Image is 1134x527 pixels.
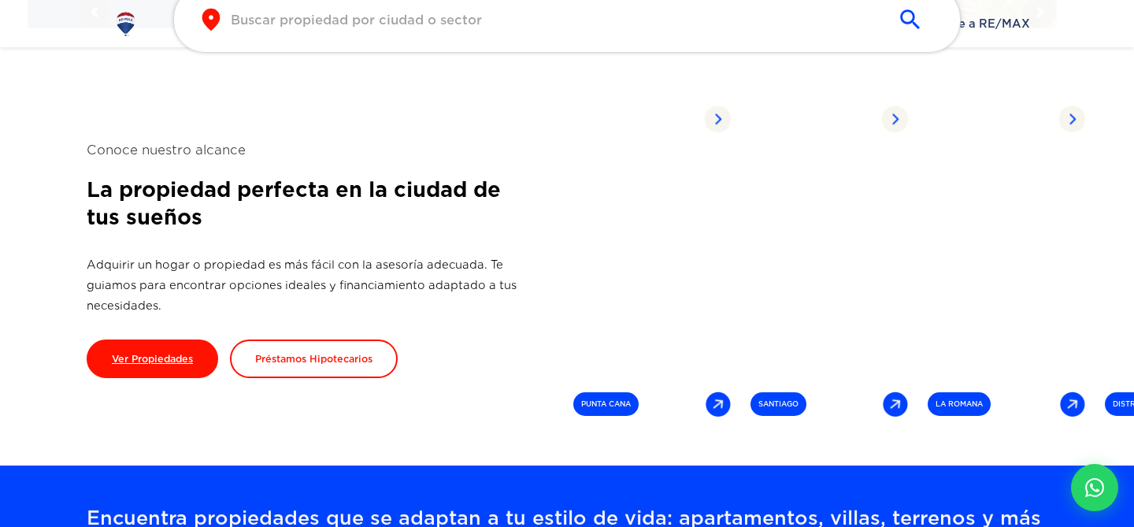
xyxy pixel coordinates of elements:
p: Adquirir un hogar o propiedad es más fácil con la asesoría adecuada. Te guiamos para encontrar op... [87,254,528,316]
img: Arrow Right [883,392,908,417]
span: Únete a RE/MAX [923,12,1038,35]
div: 6 / 6 [921,92,1079,426]
span: Propiedades listadas [750,102,881,136]
span: Conoce nuestro alcance [87,140,528,160]
span: LA ROMANA [928,392,991,416]
a: Propiedades listadas Arrow Right SANTIAGO Arrow Right [744,92,914,426]
a: Propiedades listadas Arrow Right LA ROMANA Arrow Right [921,92,1091,426]
img: Logo de REMAX [112,10,139,38]
div: 4 / 6 [567,92,724,426]
img: Arrow Right [881,106,908,132]
img: Arrow Right [706,392,731,417]
div: 5 / 6 [744,92,902,426]
span: Propiedades listadas [573,102,704,136]
img: Arrow Right [1058,106,1085,132]
a: Ver Propiedades [87,340,218,378]
img: Arrow Right [704,106,731,132]
span: Propiedades listadas [928,102,1058,136]
h2: La propiedad perfecta en la ciudad de tus sueños [87,176,528,231]
a: Préstamos Hipotecarios [230,340,398,378]
span: SANTIAGO [750,392,806,416]
input: Buscar propiedad por ciudad o sector [231,11,878,29]
span: PUNTA CANA [573,392,639,416]
a: Propiedades listadas Arrow Right PUNTA CANA Arrow Right [567,92,737,426]
img: Arrow Right [1060,392,1085,417]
